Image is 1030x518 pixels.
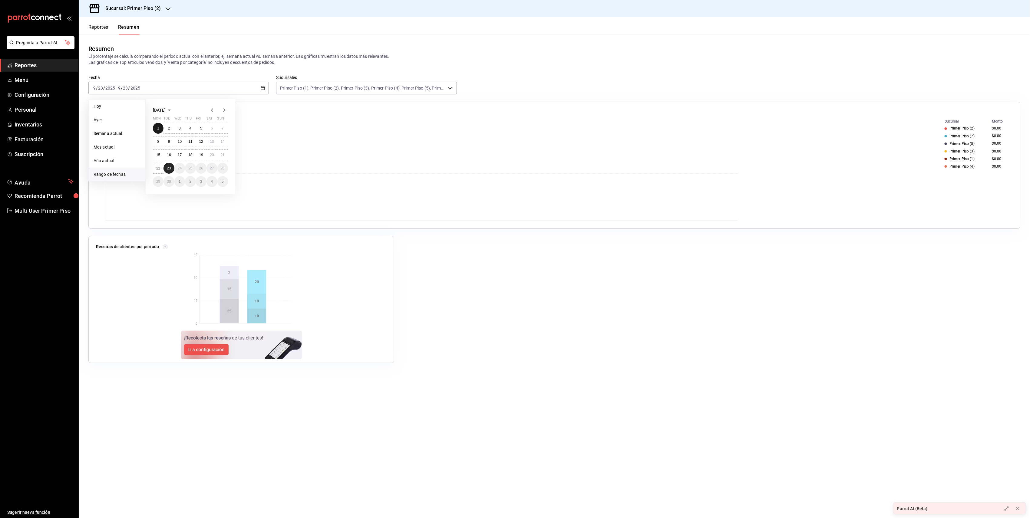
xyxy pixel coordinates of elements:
[196,176,206,187] button: October 3, 2025
[163,116,170,123] abbr: Tuesday
[16,40,65,46] span: Pregunta a Parrot AI
[945,164,987,169] div: Primer Piso (4)
[217,136,228,147] button: September 14, 2025
[206,116,213,123] abbr: Saturday
[217,123,228,134] button: September 7, 2025
[196,136,206,147] button: September 12, 2025
[221,166,225,170] abbr: September 28, 2025
[94,130,140,137] span: Semana actual
[157,126,159,130] abbr: September 1, 2025
[945,126,987,130] div: Primer Piso (2)
[196,123,206,134] button: September 5, 2025
[88,24,108,34] button: Reportes
[156,153,160,157] abbr: September 15, 2025
[168,139,170,144] abbr: September 9, 2025
[157,139,159,144] abbr: September 8, 2025
[276,76,457,80] label: Sucursales
[199,139,203,144] abbr: September 12, 2025
[221,139,225,144] abbr: September 14, 2025
[15,135,74,143] span: Facturación
[93,86,96,90] input: --
[116,86,117,90] span: -
[935,118,989,125] th: Sucursal
[185,123,196,134] button: September 4, 2025
[945,157,987,161] div: Primer Piso (1)
[222,179,224,184] abbr: October 5, 2025
[15,192,74,200] span: Recomienda Parrot
[190,179,192,184] abbr: October 2, 2025
[989,125,1013,132] td: $0.00
[94,144,140,150] span: Mes actual
[15,120,74,129] span: Inventarios
[15,178,66,185] span: Ayuda
[174,136,185,147] button: September 10, 2025
[153,107,173,114] button: [DATE]
[103,86,105,90] span: /
[185,176,196,187] button: October 2, 2025
[105,86,115,90] input: ----
[188,166,192,170] abbr: September 25, 2025
[185,136,196,147] button: September 11, 2025
[210,166,214,170] abbr: September 27, 2025
[153,176,163,187] button: September 29, 2025
[153,116,161,123] abbr: Monday
[217,176,228,187] button: October 5, 2025
[185,163,196,174] button: September 25, 2025
[15,150,74,158] span: Suscripción
[190,126,192,130] abbr: September 4, 2025
[153,163,163,174] button: September 22, 2025
[174,163,185,174] button: September 24, 2025
[94,117,140,123] span: Ayer
[118,86,121,90] input: --
[88,53,1020,65] p: El porcentaje se calcula comparando el período actual con el anterior, ej. semana actual vs. sema...
[178,153,182,157] abbr: September 17, 2025
[128,86,130,90] span: /
[153,108,166,113] span: [DATE]
[179,179,181,184] abbr: October 1, 2025
[153,136,163,147] button: September 8, 2025
[185,116,192,123] abbr: Thursday
[167,166,171,170] abbr: September 23, 2025
[153,149,163,160] button: September 15, 2025
[199,166,203,170] abbr: September 26, 2025
[163,176,174,187] button: September 30, 2025
[196,149,206,160] button: September 19, 2025
[217,149,228,160] button: September 21, 2025
[67,16,71,21] button: open_drawer_menu
[15,91,74,99] span: Configuración
[945,149,987,153] div: Primer Piso (3)
[163,149,174,160] button: September 16, 2025
[179,126,181,130] abbr: September 3, 2025
[167,153,171,157] abbr: September 16, 2025
[167,179,171,184] abbr: September 30, 2025
[121,86,123,90] span: /
[15,207,74,215] span: Multi User Primer Piso
[221,153,225,157] abbr: September 21, 2025
[206,136,217,147] button: September 13, 2025
[989,155,1013,163] td: $0.00
[168,126,170,130] abbr: September 2, 2025
[206,149,217,160] button: September 20, 2025
[199,153,203,157] abbr: September 19, 2025
[222,126,224,130] abbr: September 7, 2025
[130,86,140,90] input: ----
[211,179,213,184] abbr: October 4, 2025
[211,126,213,130] abbr: September 6, 2025
[196,116,201,123] abbr: Friday
[945,134,987,138] div: Primer Piso (7)
[206,123,217,134] button: September 6, 2025
[15,106,74,114] span: Personal
[206,176,217,187] button: October 4, 2025
[15,61,74,69] span: Reportes
[156,179,160,184] abbr: September 29, 2025
[101,5,161,12] h3: Sucursal: Primer Piso (2)
[96,86,98,90] span: /
[174,116,181,123] abbr: Wednesday
[989,140,1013,147] td: $0.00
[153,123,163,134] button: September 1, 2025
[989,118,1013,125] th: Monto
[196,163,206,174] button: September 26, 2025
[210,153,214,157] abbr: September 20, 2025
[210,139,214,144] abbr: September 13, 2025
[98,86,103,90] input: --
